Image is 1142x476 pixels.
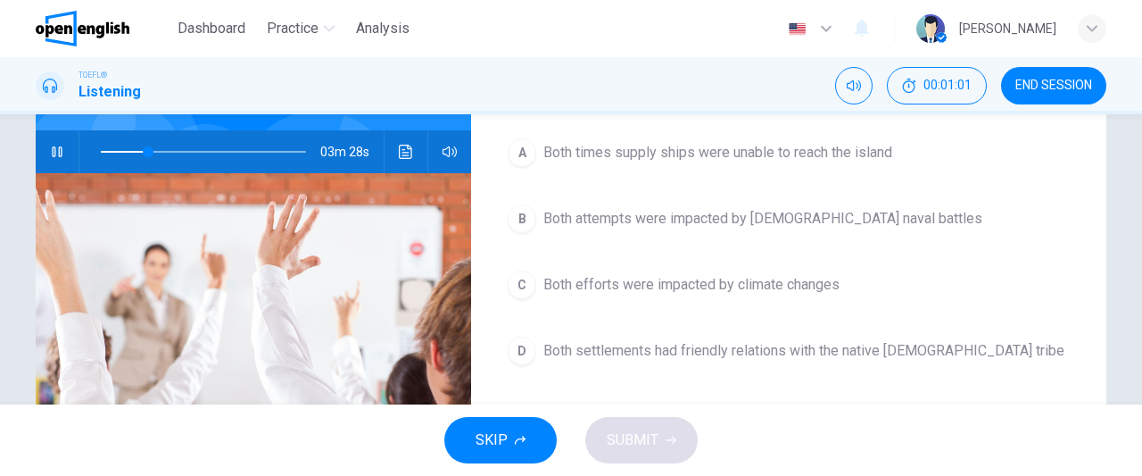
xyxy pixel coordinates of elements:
[543,142,892,163] span: Both times supply ships were unable to reach the island
[508,271,536,299] div: C
[444,417,557,463] button: SKIP
[543,208,982,230] span: Both attempts were impacted by [DEMOGRAPHIC_DATA] naval battles
[349,13,417,45] button: Analysis
[356,18,410,39] span: Analysis
[260,13,342,45] button: Practice
[320,130,384,173] span: 03m 28s
[508,138,536,167] div: A
[476,428,508,453] span: SKIP
[1001,67,1106,104] button: END SESSION
[887,67,987,104] div: Hide
[79,69,107,81] span: TOEFL®
[392,130,420,173] button: Click to see the audio transcription
[267,18,319,39] span: Practice
[543,340,1064,362] span: Both settlements had friendly relations with the native [DEMOGRAPHIC_DATA] tribe
[170,13,252,45] button: Dashboard
[508,205,536,233] div: B
[500,329,1078,373] button: DBoth settlements had friendly relations with the native [DEMOGRAPHIC_DATA] tribe
[36,11,170,46] a: OpenEnglish logo
[36,11,129,46] img: OpenEnglish logo
[500,196,1078,241] button: BBoth attempts were impacted by [DEMOGRAPHIC_DATA] naval battles
[508,337,536,365] div: D
[1015,79,1092,93] span: END SESSION
[543,274,840,296] span: Both efforts were impacted by climate changes
[79,81,141,103] h1: Listening
[887,67,987,104] button: 00:01:01
[178,18,245,39] span: Dashboard
[959,18,1056,39] div: [PERSON_NAME]
[916,14,945,43] img: Profile picture
[500,130,1078,175] button: ABoth times supply ships were unable to reach the island
[923,79,972,93] span: 00:01:01
[786,22,808,36] img: en
[835,67,873,104] div: Mute
[500,263,1078,307] button: CBoth efforts were impacted by climate changes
